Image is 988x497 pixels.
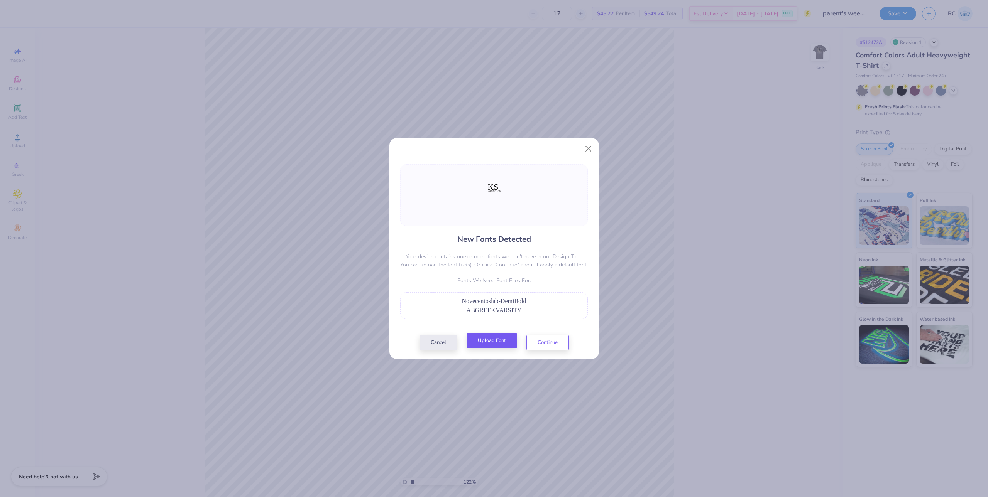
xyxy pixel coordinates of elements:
button: Continue [526,335,569,350]
span: ABGREEKVARSITY [467,307,522,313]
button: Cancel [420,335,457,350]
span: Novecentoslab-DemiBold [462,298,526,304]
button: Upload Font [467,333,517,349]
button: Close [581,142,596,156]
p: Your design contains one or more fonts we don't have in our Design Tool. You can upload the font ... [400,253,588,269]
p: Fonts We Need Font Files For: [400,276,588,285]
h4: New Fonts Detected [457,234,531,245]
